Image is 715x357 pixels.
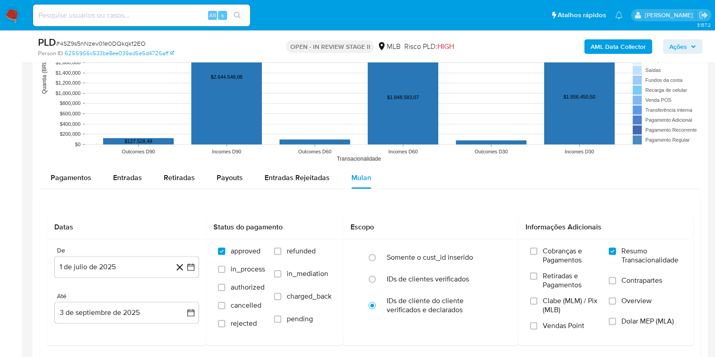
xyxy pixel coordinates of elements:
[65,49,174,57] a: 6255966c533be8ee039ad5e5d4726aff
[33,10,250,21] input: Pesquise usuários ou casos...
[209,11,216,19] span: Alt
[38,49,63,57] b: Person ID
[437,41,454,52] span: HIGH
[584,39,652,54] button: AML Data Collector
[663,39,702,54] button: Ações
[644,11,696,19] p: lucas.barboza@mercadolivre.com
[404,42,454,52] span: Risco PLD:
[38,35,56,49] b: PLD
[699,10,708,20] a: Sair
[615,11,623,19] a: Notificações
[558,10,606,20] span: Atalhos rápidos
[591,39,646,54] b: AML Data Collector
[56,39,146,48] span: # 4SZ9s5nNzev01e0DQkqkf2EO
[228,9,246,22] button: search-icon
[669,39,687,54] span: Ações
[221,11,224,19] span: s
[696,21,710,29] span: 3.157.2
[286,40,374,53] p: OPEN - IN REVIEW STAGE II
[377,42,400,52] div: MLB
